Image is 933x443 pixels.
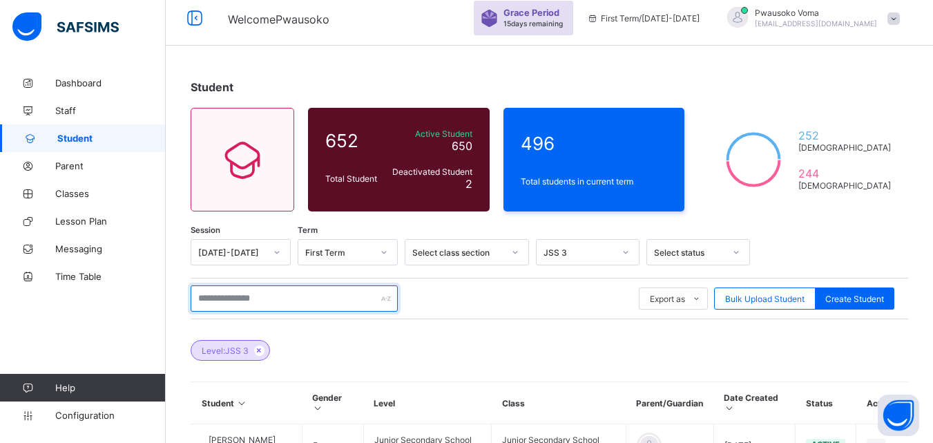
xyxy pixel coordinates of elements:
span: Parent [55,160,166,171]
span: Grace Period [503,8,559,18]
span: Create Student [825,294,884,304]
div: Total Student [322,170,386,187]
span: 2 [465,177,472,191]
th: Student [191,382,302,424]
span: Level: JSS 3 [202,346,249,356]
span: Deactivated Student [389,167,472,177]
span: Term [298,225,318,235]
th: Gender [302,382,363,424]
span: session/term information [587,13,700,23]
span: Staff [55,105,166,116]
span: Configuration [55,410,165,421]
i: Sort in Ascending Order [724,403,735,413]
span: Lesson Plan [55,216,166,227]
span: [DEMOGRAPHIC_DATA] [798,142,891,153]
img: sticker-purple.71386a28dfed39d6af7621340158ba97.svg [481,10,498,27]
span: Student [57,133,166,144]
span: Welcome Pwausoko [228,12,329,26]
span: 496 [521,133,668,154]
img: safsims [12,12,119,41]
i: Sort in Ascending Order [236,398,248,408]
div: Select status [654,247,724,258]
span: Active Student [389,129,472,139]
th: Status [796,382,856,424]
span: Bulk Upload Student [725,294,805,304]
th: Actions [856,382,908,424]
th: Date Created [713,382,796,424]
th: Level [363,382,492,424]
span: 652 [325,130,383,151]
button: Open asap [878,395,919,436]
span: Classes [55,188,166,199]
span: 650 [452,139,472,153]
div: [DATE]-[DATE] [198,247,265,258]
div: Select class section [412,247,503,258]
span: Time Table [55,271,166,282]
span: Student [191,80,233,94]
span: Messaging [55,243,166,254]
span: Dashboard [55,77,166,88]
div: PwausokoVoma [713,7,907,30]
span: Export as [650,294,685,304]
i: Sort in Ascending Order [312,403,324,413]
span: Help [55,382,165,393]
th: Class [492,382,626,424]
span: 15 days remaining [503,19,563,28]
span: 252 [798,129,891,142]
div: First Term [305,247,372,258]
div: JSS 3 [544,247,614,258]
span: Pwausoko Voma [755,8,877,18]
span: [EMAIL_ADDRESS][DOMAIN_NAME] [755,19,877,28]
span: 244 [798,167,891,180]
span: Session [191,225,220,235]
span: Total students in current term [521,176,668,187]
span: [DEMOGRAPHIC_DATA] [798,180,891,191]
th: Parent/Guardian [626,382,713,424]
